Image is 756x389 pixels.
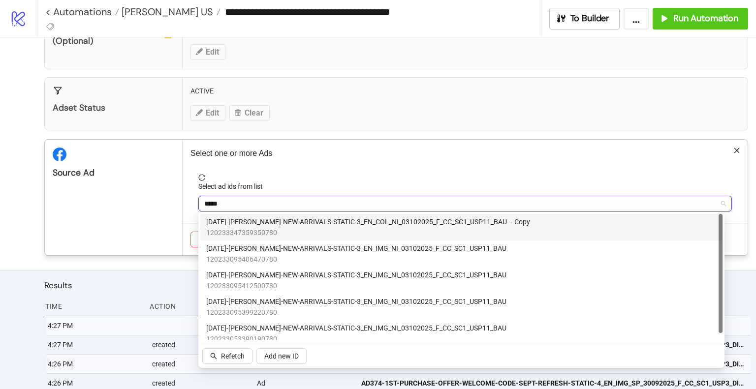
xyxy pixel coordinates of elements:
div: created [151,355,249,373]
span: 120233347359350780 [206,227,530,238]
button: Run Automation [653,8,748,30]
div: AD383-DIANE-BURGUNDY-NEW-ARRIVALS-STATIC-3_EN_IMG_NI_03102025_F_CC_SC1_USP11_BAU [200,294,723,320]
span: To Builder [570,13,610,24]
label: Select ad ids from list [198,181,269,192]
button: ... [624,8,649,30]
input: Select ad ids from list [204,198,225,209]
div: Source Ad [53,167,174,179]
button: Refetch [202,348,252,364]
span: [DATE]-[PERSON_NAME]-NEW-ARRIVALS-STATIC-3_EN_IMG_NI_03102025_F_CC_SC1_USP11_BAU [206,243,506,254]
span: Add new ID [264,352,299,360]
span: Run Automation [673,13,738,24]
button: Add new ID [256,348,307,364]
span: 120233095406470780 [206,254,506,265]
span: [DATE]-[PERSON_NAME]-NEW-ARRIVALS-STATIC-3_EN_IMG_NI_03102025_F_CC_SC1_USP11_BAU [206,296,506,307]
span: 120233095412500780 [206,280,506,291]
div: AD383-DIANE-BURGUNDY-NEW-ARRIVALS-STATIC-3_EN_COL_NI_03102025_F_CC_SC1_USP11_BAU – Copy [200,214,723,240]
span: reload [198,174,732,181]
span: [DATE]-[PERSON_NAME]-NEW-ARRIVALS-STATIC-3_EN_IMG_NI_03102025_F_CC_SC1_USP11_BAU [206,323,506,333]
div: AD383-DIANE-BURGUNDY-NEW-ARRIVALS-STATIC-3_EN_IMG_NI_03102025_F_CC_SC1_USP11_BAU [200,240,723,267]
span: 120233095399220780 [206,307,506,318]
button: Cancel [190,232,227,247]
p: Select one or more Ads [190,148,740,159]
div: AD383-DIANE-BURGUNDY-NEW-ARRIVALS-STATIC-3_EN_IMG_NI_03102025_F_CC_SC1_USP11_BAU [200,320,723,347]
span: search [210,353,217,359]
h2: Results [44,279,748,292]
span: AD374-1ST-PURCHASE-OFFER-WELCOME-CODE-SEPT-REFRESH-STATIC-4_EN_IMG_SP_30092025_F_CC_SC1_USP3_DISC... [361,378,744,389]
a: < Automations [45,7,119,17]
a: [PERSON_NAME] US [119,7,220,17]
div: 4:26 PM [47,355,144,373]
span: Refetch [221,352,245,360]
div: Time [44,297,142,316]
div: created [151,335,249,354]
div: 4:27 PM [47,335,144,354]
button: To Builder [549,8,620,30]
div: AD383-DIANE-BURGUNDY-NEW-ARRIVALS-STATIC-3_EN_IMG_NI_03102025_F_CC_SC1_USP11_BAU [200,267,723,294]
span: [PERSON_NAME] US [119,5,213,18]
span: close [733,147,740,154]
div: Action [149,297,246,316]
span: [DATE]-[PERSON_NAME]-NEW-ARRIVALS-STATIC-3_EN_IMG_NI_03102025_F_CC_SC1_USP11_BAU [206,269,506,280]
span: 120233053390190780 [206,333,506,344]
span: [DATE]-[PERSON_NAME]-NEW-ARRIVALS-STATIC-3_EN_COL_NI_03102025_F_CC_SC1_USP11_BAU – Copy [206,216,530,227]
div: 4:27 PM [47,316,144,335]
